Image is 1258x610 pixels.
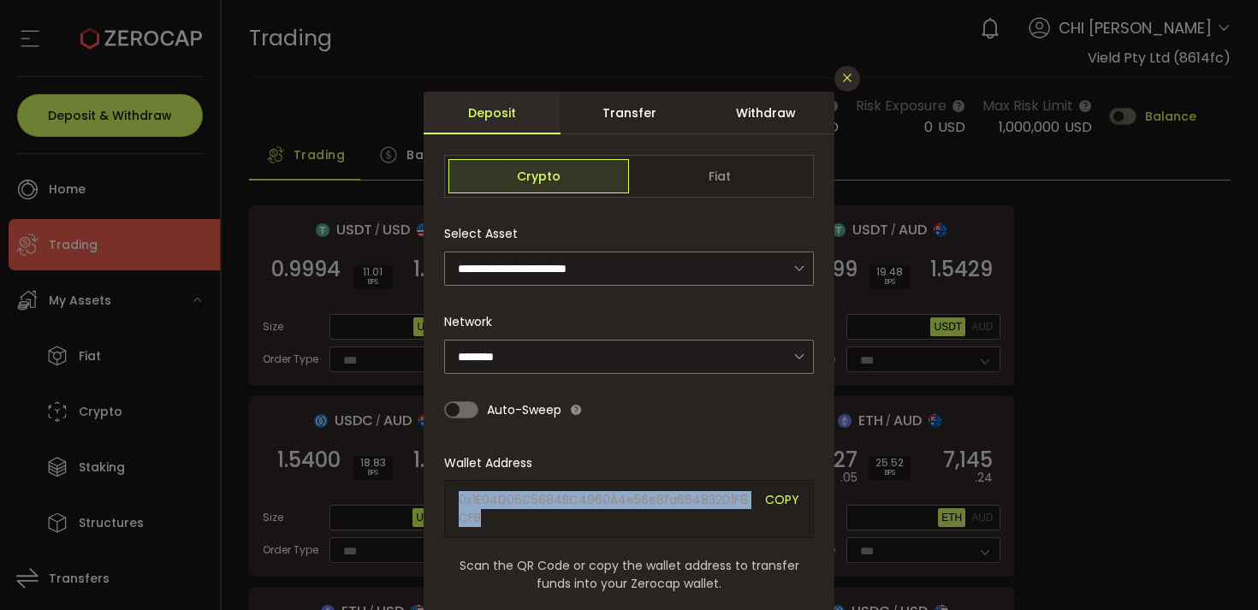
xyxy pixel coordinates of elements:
[444,313,502,330] label: Network
[448,159,629,193] span: Crypto
[629,159,810,193] span: Fiat
[834,66,860,92] button: Close
[444,557,814,593] span: Scan the QR Code or copy the wallet address to transfer funds into your Zerocap wallet.
[444,454,543,471] label: Wallet Address
[444,225,528,242] label: Select Asset
[697,92,834,134] div: Withdraw
[459,491,752,527] span: 0x1E04D06C5684BC4960A4e56e8fa664832D1F8CFB
[561,92,697,134] div: Transfer
[487,393,561,427] span: Auto-Sweep
[424,92,561,134] div: Deposit
[1172,528,1258,610] iframe: Chat Widget
[765,491,799,527] span: COPY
